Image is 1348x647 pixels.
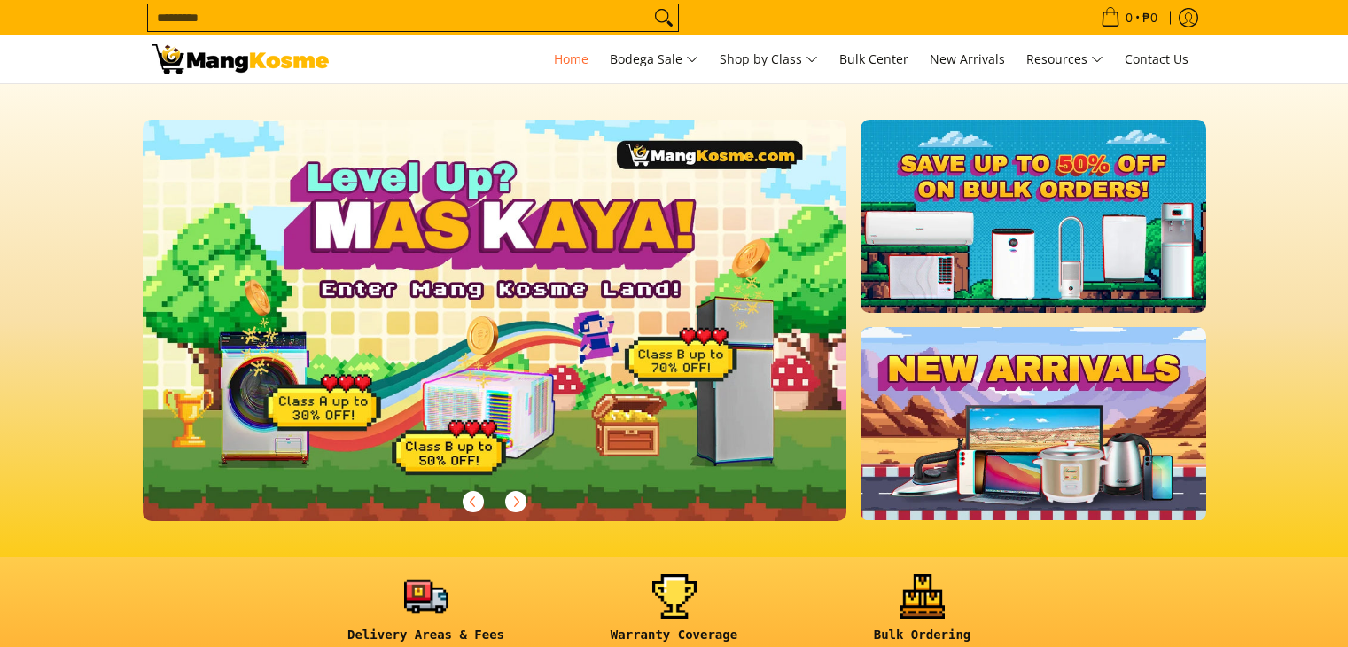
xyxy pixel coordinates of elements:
nav: Main Menu [347,35,1197,83]
a: Resources [1017,35,1112,83]
a: Shop by Class [711,35,827,83]
span: Home [554,51,588,67]
a: Bodega Sale [601,35,707,83]
span: Shop by Class [720,49,818,71]
span: Resources [1026,49,1103,71]
span: Bulk Center [839,51,908,67]
span: New Arrivals [930,51,1005,67]
button: Search [650,4,678,31]
img: Gaming desktop banner [143,120,847,521]
img: Mang Kosme: Your Home Appliances Warehouse Sale Partner! [152,44,329,74]
a: Home [545,35,597,83]
button: Previous [454,482,493,521]
a: Contact Us [1116,35,1197,83]
span: ₱0 [1140,12,1160,24]
span: Contact Us [1125,51,1188,67]
a: New Arrivals [921,35,1014,83]
span: • [1095,8,1163,27]
a: Bulk Center [830,35,917,83]
span: Bodega Sale [610,49,698,71]
button: Next [496,482,535,521]
span: 0 [1123,12,1135,24]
